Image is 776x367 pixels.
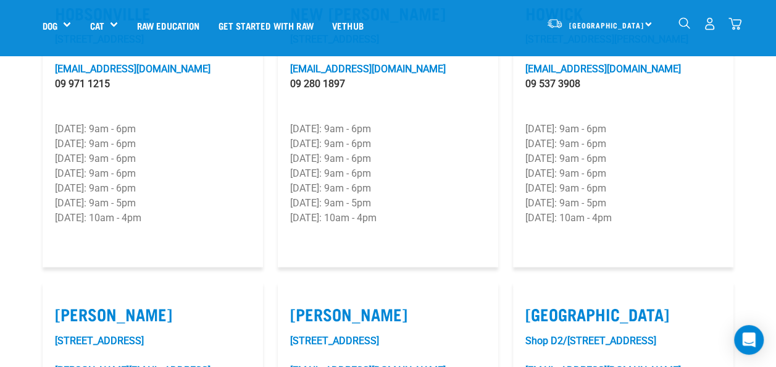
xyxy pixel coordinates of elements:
a: 09 280 1897 [290,78,345,90]
p: [DATE]: 9am - 6pm [290,151,486,166]
p: [DATE]: 9am - 6pm [55,180,251,195]
p: [DATE]: 9am - 6pm [55,166,251,180]
a: [STREET_ADDRESS] [55,334,144,346]
a: [EMAIL_ADDRESS][DOMAIN_NAME] [290,63,446,75]
p: [DATE]: 9am - 6pm [55,136,251,151]
label: [PERSON_NAME] [290,304,486,323]
p: [DATE]: 10am - 4pm [290,210,486,225]
a: Dog [43,19,57,33]
p: [DATE]: 9am - 6pm [290,166,486,180]
a: Raw Education [127,1,209,50]
label: [PERSON_NAME] [55,304,251,323]
p: [DATE]: 10am - 4pm [55,210,251,225]
p: [DATE]: 9am - 6pm [525,180,721,195]
span: [GEOGRAPHIC_DATA] [569,23,644,27]
a: [STREET_ADDRESS] [290,334,379,346]
img: home-icon@2x.png [728,17,741,30]
p: [DATE]: 9am - 6pm [55,121,251,136]
img: van-moving.png [546,18,563,29]
a: [EMAIL_ADDRESS][DOMAIN_NAME] [525,63,681,75]
p: [DATE]: 9am - 5pm [290,195,486,210]
a: Shop D2/[STREET_ADDRESS] [525,334,656,346]
p: [DATE]: 9am - 6pm [290,136,486,151]
a: 09 537 3908 [525,78,580,90]
a: [EMAIL_ADDRESS][DOMAIN_NAME] [55,63,211,75]
img: user.png [703,17,716,30]
a: 09 971 1215 [55,78,110,90]
img: home-icon-1@2x.png [678,17,690,29]
a: Vethub [323,1,373,50]
p: [DATE]: 9am - 6pm [525,166,721,180]
p: [DATE]: 9am - 5pm [55,195,251,210]
p: [DATE]: 10am - 4pm [525,210,721,225]
label: [GEOGRAPHIC_DATA] [525,304,721,323]
a: Cat [90,19,104,33]
p: [DATE]: 9am - 6pm [55,151,251,166]
p: [DATE]: 9am - 6pm [290,121,486,136]
p: [DATE]: 9am - 6pm [525,121,721,136]
p: [DATE]: 9am - 6pm [525,136,721,151]
p: [DATE]: 9am - 6pm [290,180,486,195]
p: [DATE]: 9am - 5pm [525,195,721,210]
p: [DATE]: 9am - 6pm [525,151,721,166]
a: Get started with Raw [209,1,323,50]
div: Open Intercom Messenger [734,325,764,355]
